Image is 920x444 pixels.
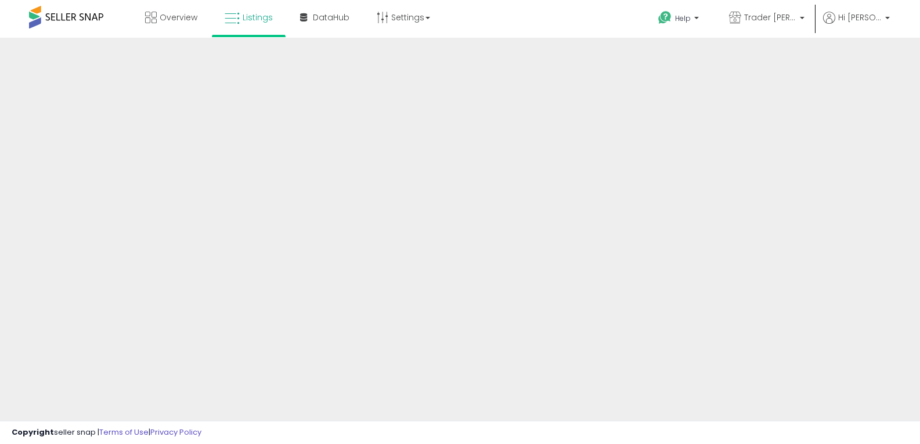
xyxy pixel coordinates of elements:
span: DataHub [313,12,349,23]
span: Overview [160,12,197,23]
div: seller snap | | [12,427,201,438]
span: Trader [PERSON_NAME] [744,12,796,23]
a: Help [649,2,710,38]
a: Privacy Policy [150,427,201,438]
i: Get Help [658,10,672,25]
strong: Copyright [12,427,54,438]
a: Terms of Use [99,427,149,438]
span: Help [675,13,691,23]
a: Hi [PERSON_NAME] [823,12,890,38]
span: Hi [PERSON_NAME] [838,12,882,23]
span: Listings [243,12,273,23]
